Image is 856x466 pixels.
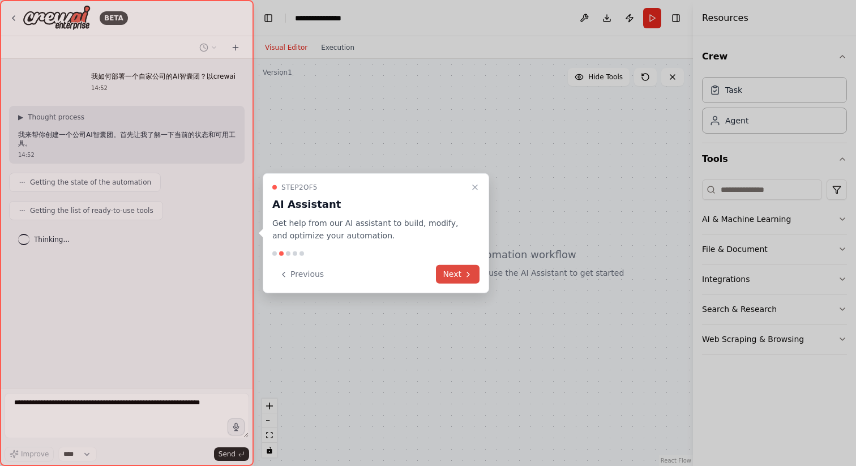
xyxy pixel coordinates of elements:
[436,265,480,284] button: Next
[272,265,331,284] button: Previous
[281,182,318,191] span: Step 2 of 5
[272,196,466,212] h3: AI Assistant
[272,216,466,242] p: Get help from our AI assistant to build, modify, and optimize your automation.
[260,10,276,26] button: Hide left sidebar
[468,180,482,194] button: Close walkthrough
